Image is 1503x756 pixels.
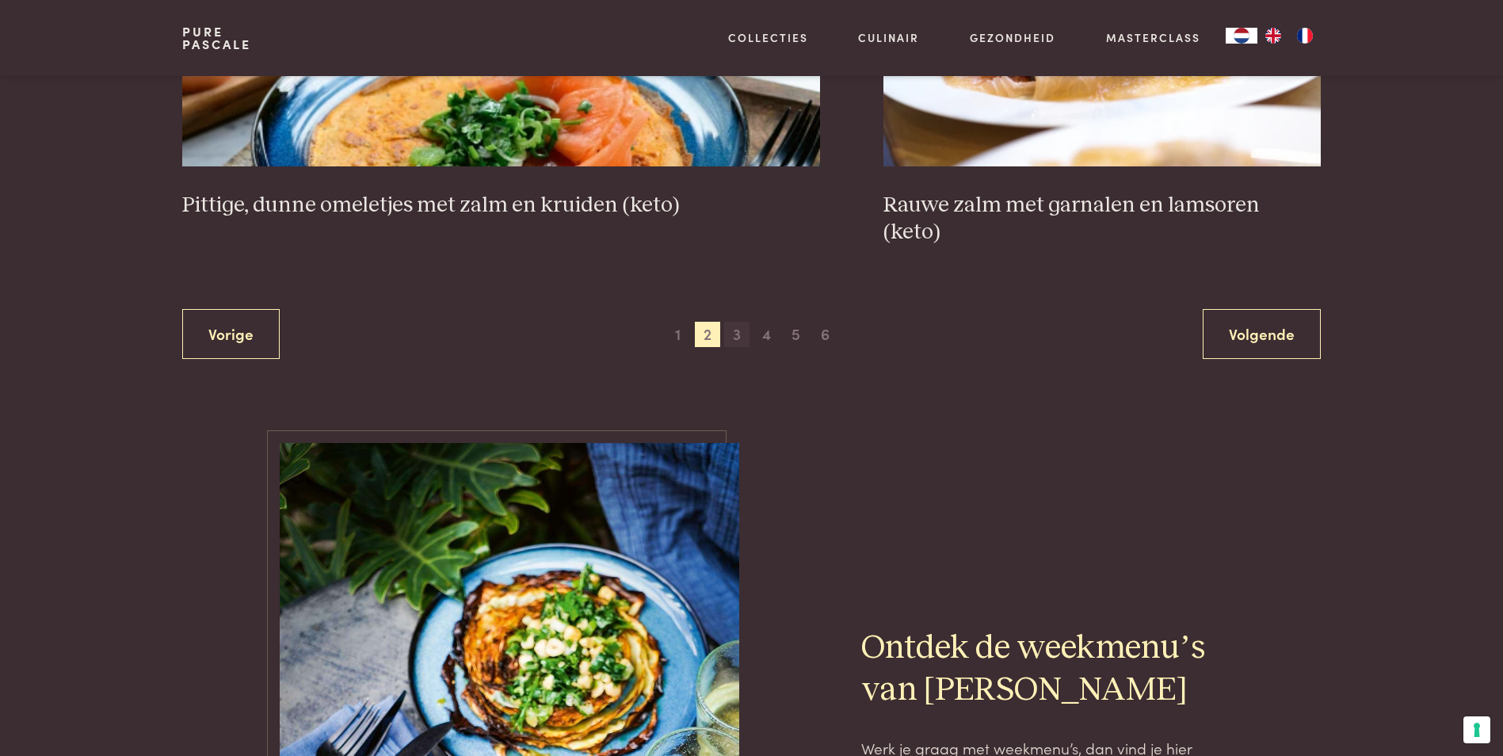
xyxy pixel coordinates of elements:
[883,192,1321,246] h3: Rauwe zalm met garnalen en lamsoren (keto)
[970,29,1055,46] a: Gezondheid
[861,628,1224,712] h2: Ontdek de weekmenu’s van [PERSON_NAME]
[783,322,808,347] span: 5
[1226,28,1257,44] a: NL
[728,29,808,46] a: Collecties
[666,322,691,347] span: 1
[1226,28,1257,44] div: Language
[1203,309,1321,359] a: Volgende
[753,322,779,347] span: 4
[1257,28,1289,44] a: EN
[1463,716,1490,743] button: Uw voorkeuren voor toestemming voor trackingtechnologieën
[1289,28,1321,44] a: FR
[1257,28,1321,44] ul: Language list
[1106,29,1200,46] a: Masterclass
[1226,28,1321,44] aside: Language selected: Nederlands
[182,25,251,51] a: PurePascale
[182,192,820,220] h3: Pittige, dunne omeletjes met zalm en kruiden (keto)
[858,29,919,46] a: Culinair
[695,322,720,347] span: 2
[724,322,750,347] span: 3
[813,322,838,347] span: 6
[182,309,280,359] a: Vorige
